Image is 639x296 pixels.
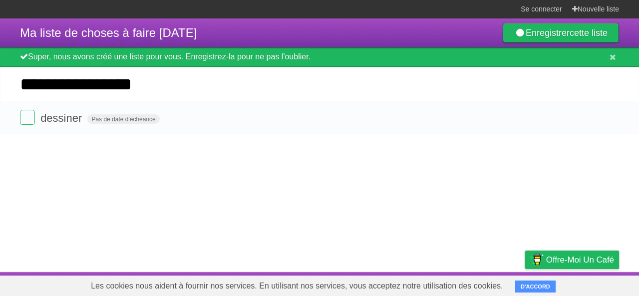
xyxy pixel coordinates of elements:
[359,275,408,294] a: Développeurs
[315,275,347,294] a: À propos
[521,5,562,13] font: Se connecter
[521,284,550,290] font: D'ACCORD
[522,275,619,294] a: Proposer une fonctionnalité
[525,251,619,269] a: Offre-moi un café
[20,110,35,125] label: Fait
[28,52,311,61] font: Super, nous avons créé une liste pour vous. Enregistrez-la pour ne pas l'oublier.
[40,112,82,124] font: dessiner
[546,255,614,265] font: Offre-moi un café
[20,26,197,39] font: Ma liste de choses à faire [DATE]
[91,116,155,123] font: Pas de date d'échéance
[526,28,570,38] font: Enregistrer
[91,282,503,290] font: Les cookies nous aident à fournir nos services. En utilisant nos services, vous acceptez notre ut...
[578,5,619,13] font: Nouvelle liste
[530,251,544,268] img: Offre-moi un café
[420,275,446,294] a: Termes
[570,28,608,38] font: cette liste
[503,23,619,43] a: Enregistrercette liste
[515,281,556,293] button: D'ACCORD
[459,275,509,294] a: Confidentialité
